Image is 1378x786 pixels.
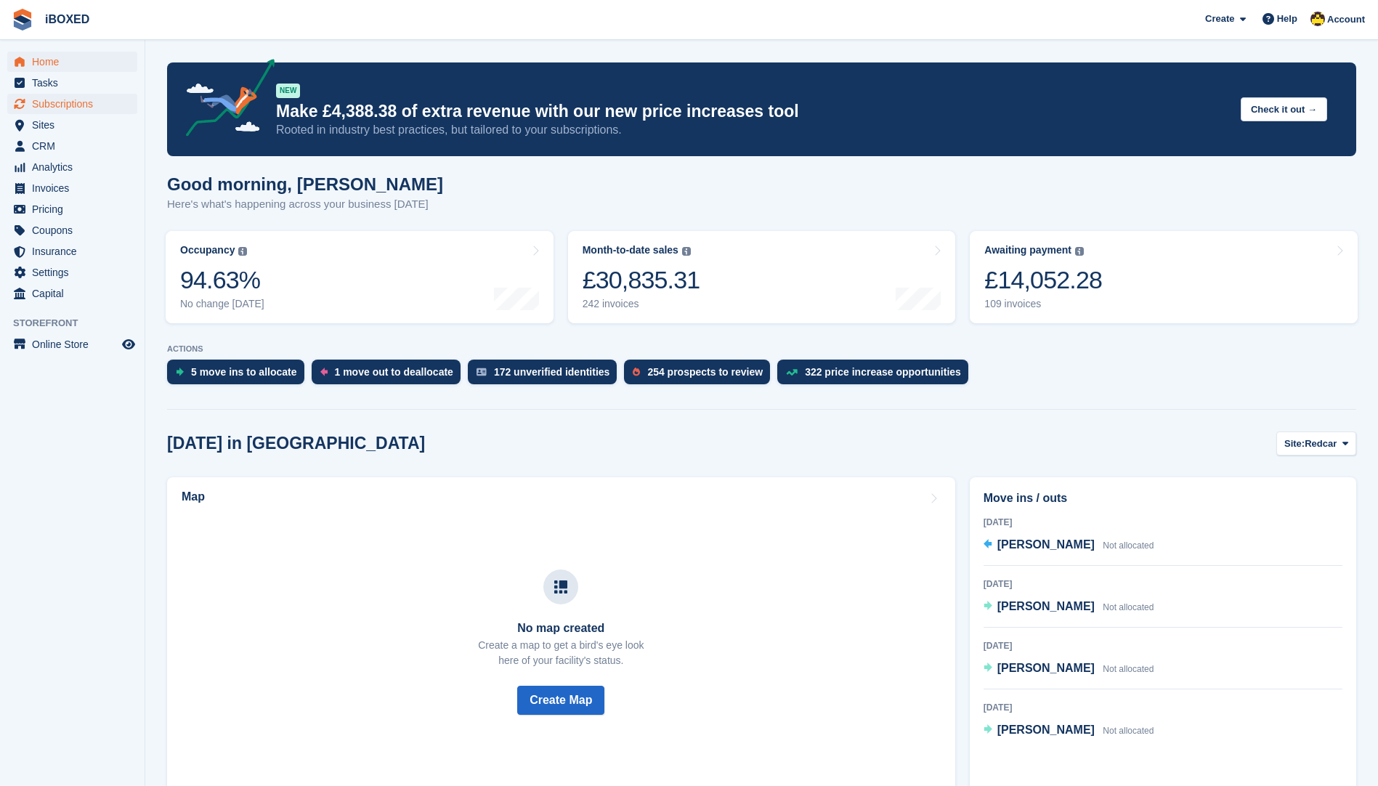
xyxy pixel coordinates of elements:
span: Redcar [1305,437,1337,451]
h2: [DATE] in [GEOGRAPHIC_DATA] [167,434,425,453]
span: Settings [32,262,119,283]
span: [PERSON_NAME] [997,724,1095,736]
button: Check it out → [1241,97,1327,121]
a: menu [7,157,137,177]
a: 322 price increase opportunities [777,360,976,392]
div: [DATE] [984,639,1342,652]
span: Not allocated [1103,602,1154,612]
h2: Map [182,490,205,503]
a: menu [7,283,137,304]
img: Katie Brown [1310,12,1325,26]
div: Awaiting payment [984,244,1071,256]
a: [PERSON_NAME] Not allocated [984,721,1154,740]
a: 1 move out to deallocate [312,360,468,392]
div: 242 invoices [583,298,700,310]
a: menu [7,94,137,114]
a: Occupancy 94.63% No change [DATE] [166,231,554,323]
a: [PERSON_NAME] Not allocated [984,598,1154,617]
div: 94.63% [180,265,264,295]
span: Tasks [32,73,119,93]
span: [PERSON_NAME] [997,662,1095,674]
span: Analytics [32,157,119,177]
a: menu [7,262,137,283]
a: 5 move ins to allocate [167,360,312,392]
div: [DATE] [984,701,1342,714]
span: Invoices [32,178,119,198]
span: Online Store [32,334,119,354]
img: prospect-51fa495bee0391a8d652442698ab0144808aea92771e9ea1ae160a38d050c398.svg [633,368,640,376]
span: Capital [32,283,119,304]
span: Not allocated [1103,540,1154,551]
p: Make £4,388.38 of extra revenue with our new price increases tool [276,101,1229,122]
h1: Good morning, [PERSON_NAME] [167,174,443,194]
span: Subscriptions [32,94,119,114]
div: NEW [276,84,300,98]
span: Create [1205,12,1234,26]
div: £14,052.28 [984,265,1102,295]
a: menu [7,241,137,262]
p: Here's what's happening across your business [DATE] [167,196,443,213]
div: 254 prospects to review [647,366,763,378]
a: [PERSON_NAME] Not allocated [984,660,1154,678]
div: 109 invoices [984,298,1102,310]
button: Create Map [517,686,604,715]
div: No change [DATE] [180,298,264,310]
a: menu [7,178,137,198]
span: CRM [32,136,119,156]
a: 254 prospects to review [624,360,777,392]
span: Not allocated [1103,664,1154,674]
a: menu [7,199,137,219]
div: [DATE] [984,516,1342,529]
div: 1 move out to deallocate [335,366,453,378]
img: icon-info-grey-7440780725fd019a000dd9b08b2336e03edf1995a4989e88bcd33f0948082b44.svg [1075,247,1084,256]
a: menu [7,334,137,354]
h2: Move ins / outs [984,490,1342,507]
img: icon-info-grey-7440780725fd019a000dd9b08b2336e03edf1995a4989e88bcd33f0948082b44.svg [238,247,247,256]
img: stora-icon-8386f47178a22dfd0bd8f6a31ec36ba5ce8667c1dd55bd0f319d3a0aa187defe.svg [12,9,33,31]
div: 5 move ins to allocate [191,366,297,378]
p: Create a map to get a bird's eye look here of your facility's status. [478,638,644,668]
img: icon-info-grey-7440780725fd019a000dd9b08b2336e03edf1995a4989e88bcd33f0948082b44.svg [682,247,691,256]
a: 172 unverified identities [468,360,625,392]
a: Month-to-date sales £30,835.31 242 invoices [568,231,956,323]
span: Coupons [32,220,119,240]
div: £30,835.31 [583,265,700,295]
span: Storefront [13,316,145,331]
span: Home [32,52,119,72]
a: Awaiting payment £14,052.28 109 invoices [970,231,1358,323]
div: 322 price increase opportunities [805,366,961,378]
h3: No map created [478,622,644,635]
a: menu [7,52,137,72]
button: Site: Redcar [1276,432,1356,455]
img: map-icn-33ee37083ee616e46c38cad1a60f524a97daa1e2b2c8c0bc3eb3415660979fc1.svg [554,580,567,593]
img: price_increase_opportunities-93ffe204e8149a01c8c9dc8f82e8f89637d9d84a8eef4429ea346261dce0b2c0.svg [786,369,798,376]
a: menu [7,115,137,135]
div: 172 unverified identities [494,366,610,378]
div: [DATE] [984,578,1342,591]
div: Occupancy [180,244,235,256]
a: iBOXED [39,7,95,31]
span: Help [1277,12,1297,26]
a: Preview store [120,336,137,353]
span: Insurance [32,241,119,262]
p: Rooted in industry best practices, but tailored to your subscriptions. [276,122,1229,138]
span: Account [1327,12,1365,27]
img: move_outs_to_deallocate_icon-f764333ba52eb49d3ac5e1228854f67142a1ed5810a6f6cc68b1a99e826820c5.svg [320,368,328,376]
img: price-adjustments-announcement-icon-8257ccfd72463d97f412b2fc003d46551f7dbcb40ab6d574587a9cd5c0d94... [174,59,275,142]
span: Sites [32,115,119,135]
a: [PERSON_NAME] Not allocated [984,536,1154,555]
p: ACTIONS [167,344,1356,354]
a: menu [7,136,137,156]
span: Not allocated [1103,726,1154,736]
img: verify_identity-adf6edd0f0f0b5bbfe63781bf79b02c33cf7c696d77639b501bdc392416b5a36.svg [477,368,487,376]
span: [PERSON_NAME] [997,538,1095,551]
div: Month-to-date sales [583,244,678,256]
a: menu [7,220,137,240]
img: move_ins_to_allocate_icon-fdf77a2bb77ea45bf5b3d319d69a93e2d87916cf1d5bf7949dd705db3b84f3ca.svg [176,368,184,376]
span: [PERSON_NAME] [997,600,1095,612]
span: Pricing [32,199,119,219]
a: menu [7,73,137,93]
span: Site: [1284,437,1305,451]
